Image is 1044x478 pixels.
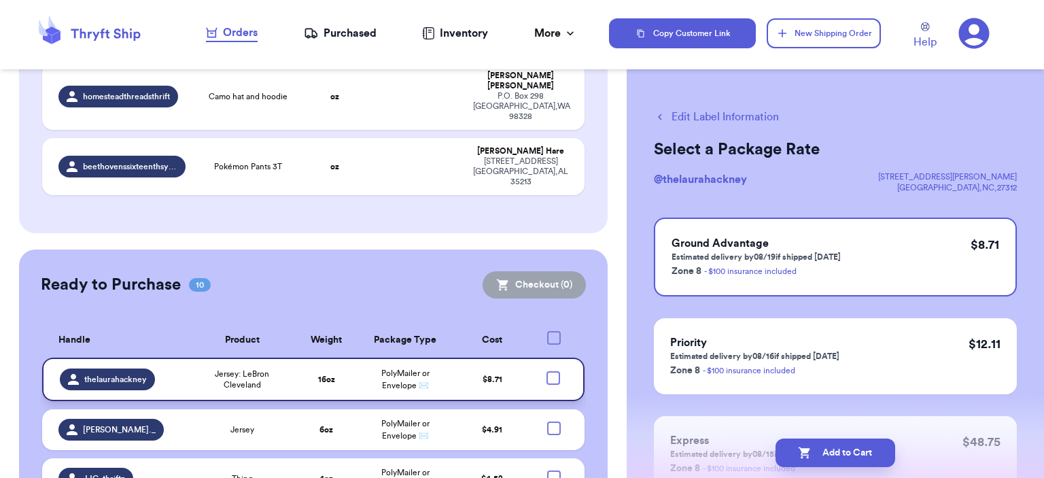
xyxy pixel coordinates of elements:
[58,333,90,347] span: Handle
[473,91,568,122] div: P.O. Box 298 [GEOGRAPHIC_DATA] , WA 98328
[381,420,430,440] span: PolyMailer or Envelope ✉️
[330,163,339,171] strong: oz
[654,109,779,125] button: Edit Label Information
[913,22,937,50] a: Help
[422,25,488,41] a: Inventory
[319,426,333,434] strong: 6 oz
[913,34,937,50] span: Help
[776,439,895,467] button: Add to Cart
[330,92,339,101] strong: oz
[609,18,756,48] button: Copy Customer Link
[209,91,288,102] span: Camo hat and hoodie
[84,374,147,385] span: thelaurahackney
[381,369,430,390] span: PolyMailer or Envelope ✉️
[971,235,999,254] p: $ 8.71
[83,424,156,435] span: [PERSON_NAME]._
[670,351,839,362] p: Estimated delivery by 08/16 if shipped [DATE]
[483,375,502,383] span: $ 8.71
[453,323,532,358] th: Cost
[473,71,568,91] div: [PERSON_NAME] [PERSON_NAME]
[878,171,1017,182] div: [STREET_ADDRESS][PERSON_NAME]
[318,375,335,383] strong: 16 oz
[358,323,453,358] th: Package Type
[83,91,170,102] span: homesteadthreadsthrift
[473,146,568,156] div: [PERSON_NAME] Hare
[83,161,178,172] span: beethovenssixteenthsymphony
[473,156,568,187] div: [STREET_ADDRESS] [GEOGRAPHIC_DATA] , AL 35213
[767,18,881,48] button: New Shipping Order
[654,174,747,185] span: @ thelaurahackney
[41,274,181,296] h2: Ready to Purchase
[969,335,1000,354] p: $ 12.11
[189,278,211,292] span: 10
[206,24,258,41] div: Orders
[878,182,1017,193] div: [GEOGRAPHIC_DATA] , NC , 27312
[654,139,1017,160] h2: Select a Package Rate
[703,366,795,375] a: - $100 insurance included
[190,323,295,358] th: Product
[198,369,287,390] span: Jersey: LeBron Cleveland
[672,252,841,262] p: Estimated delivery by 08/19 if shipped [DATE]
[206,24,258,42] a: Orders
[295,323,358,358] th: Weight
[483,271,586,298] button: Checkout (0)
[214,161,282,172] span: Pokémon Pants 3T
[672,267,701,276] span: Zone 8
[534,25,577,41] div: More
[230,424,254,435] span: Jersey
[670,337,707,348] span: Priority
[482,426,502,434] span: $ 4.91
[304,25,377,41] a: Purchased
[704,267,797,275] a: - $100 insurance included
[672,238,769,249] span: Ground Advantage
[670,366,700,375] span: Zone 8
